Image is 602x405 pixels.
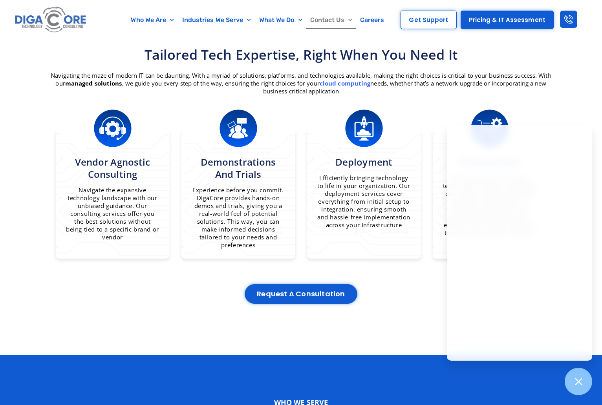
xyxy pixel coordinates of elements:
img: Deployment [344,109,384,148]
img: Digacore logo 1 [13,4,89,36]
strong: managed solutions [65,79,122,87]
a: Pricing & IT Assessment [461,11,554,29]
span: Get Support [409,17,448,23]
p: Navigate the expansive technology landscape with our unbiased guidance. Our consulting services o... [66,186,160,241]
a: Get Support [401,11,456,29]
span: Deployment [335,155,392,168]
img: Vendor Agnostic Consulting [93,109,132,148]
img: Procurement [470,109,509,148]
a: Industries We Serve [178,11,255,29]
span: Demonstrations and Trials [201,155,276,181]
img: Virtual CIO/CTO Services in NJ [219,109,258,148]
a: cloud computing [320,79,371,87]
a: Request a Consultation [245,284,357,304]
a: Contact Us [306,11,356,29]
a: Who We Are [127,11,178,29]
nav: Menu [121,11,394,29]
a: Careers [356,11,388,29]
iframe: Chatgenie Messenger [447,125,592,361]
h2: Tailored tech expertise, right when you need it [50,46,553,63]
p: Efficiently bringing technology to life in your organization. Our deployment services cover every... [317,174,411,229]
p: Experience before you commit. DigaCore provides hands-on demos and trials, giving you a real-worl... [191,186,285,249]
p: Strategic sourcing for your technological needs. Leveraging our industry relationships and expert... [443,174,537,237]
a: What We Do [255,11,306,29]
span: Vendor Agnostic Consulting [75,155,150,181]
p: Navigating the maze of modern IT can be daunting. With a myriad of solutions, platforms, and tech... [50,71,553,95]
span: Pricing & IT Assessment [469,17,545,23]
